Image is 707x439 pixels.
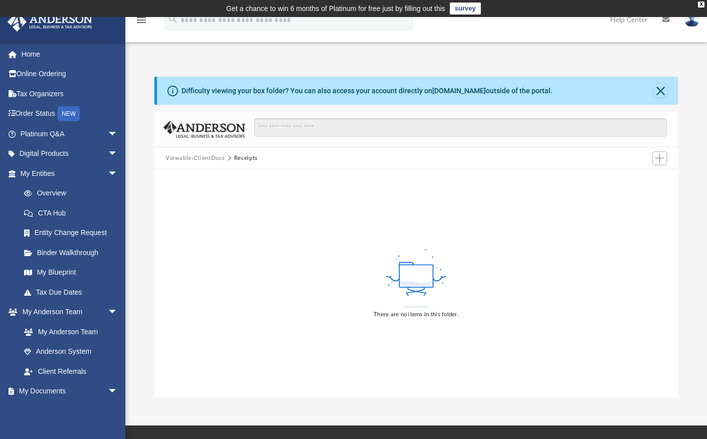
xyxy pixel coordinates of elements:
[450,3,481,15] a: survey
[698,2,704,8] div: close
[14,183,133,203] a: Overview
[14,401,123,421] a: Box
[374,310,459,319] div: There are no items in this folder.
[108,302,128,323] span: arrow_drop_down
[14,322,123,342] a: My Anderson Team
[7,381,128,401] a: My Documentsarrow_drop_down
[108,144,128,164] span: arrow_drop_down
[58,106,80,121] div: NEW
[7,144,133,164] a: Digital Productsarrow_drop_down
[652,151,667,165] button: Add
[14,263,128,283] a: My Blueprint
[226,3,445,15] div: Get a chance to win 6 months of Platinum for free just by filling out this
[7,302,128,322] a: My Anderson Teamarrow_drop_down
[108,381,128,402] span: arrow_drop_down
[108,124,128,144] span: arrow_drop_down
[14,282,133,302] a: Tax Due Dates
[254,118,667,137] input: Search files and folders
[14,203,133,223] a: CTA Hub
[14,342,128,362] a: Anderson System
[165,154,225,163] button: Viewable-ClientDocs
[7,84,133,104] a: Tax Organizers
[234,154,258,163] button: Receipts
[108,163,128,184] span: arrow_drop_down
[14,361,128,381] a: Client Referrals
[14,243,133,263] a: Binder Walkthrough
[14,223,133,243] a: Entity Change Request
[7,124,133,144] a: Platinum Q&Aarrow_drop_down
[182,86,553,96] div: Difficulty viewing your box folder? You can also access your account directly on outside of the p...
[684,13,699,27] img: User Pic
[7,64,133,84] a: Online Ordering
[7,163,133,183] a: My Entitiesarrow_drop_down
[135,19,147,26] a: menu
[7,104,133,124] a: Order StatusNEW
[5,12,95,32] img: Anderson Advisors Platinum Portal
[7,44,133,64] a: Home
[653,84,667,98] button: Close
[135,14,147,26] i: menu
[432,87,486,95] a: [DOMAIN_NAME]
[167,14,179,25] i: search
